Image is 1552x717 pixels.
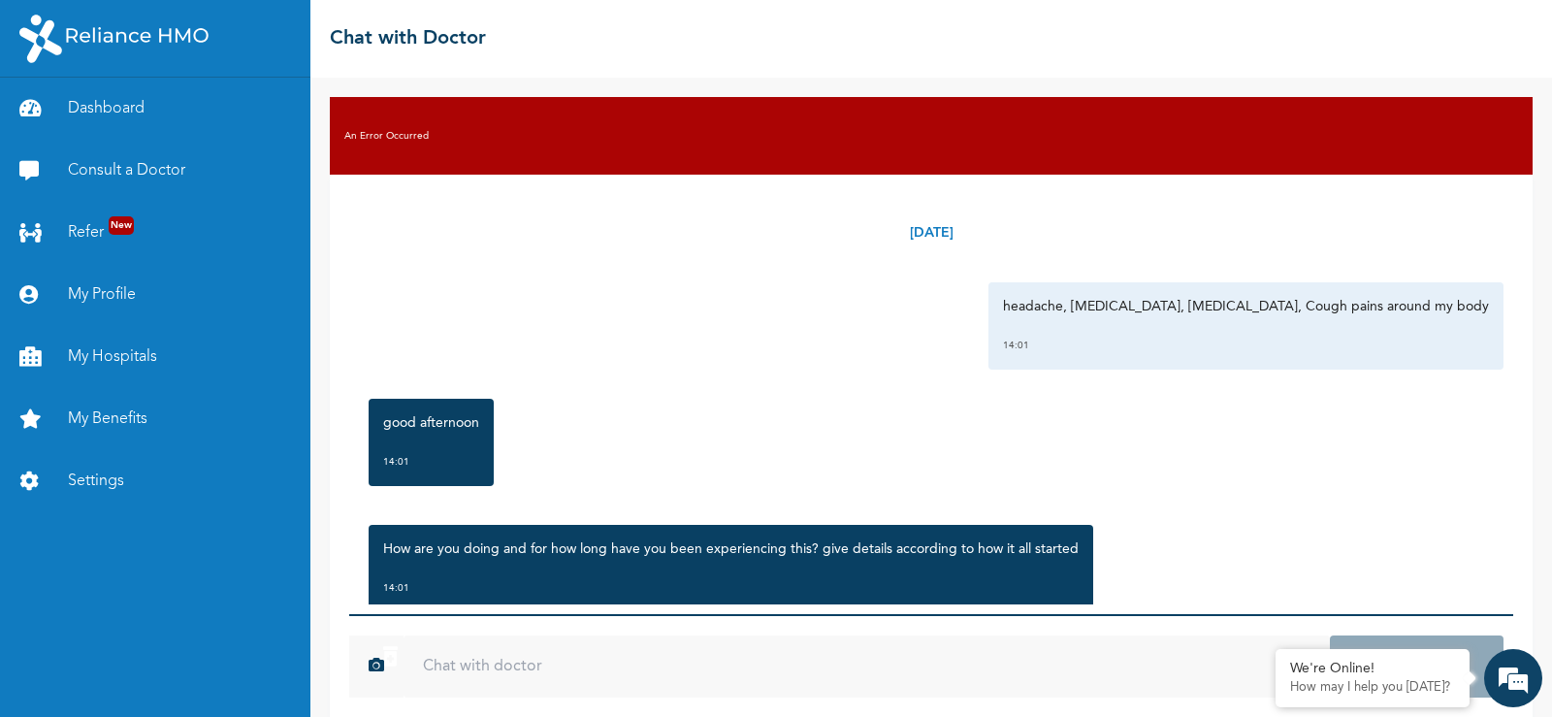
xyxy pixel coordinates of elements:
p: headache, [MEDICAL_DATA], [MEDICAL_DATA], Cough pains around my body [1003,297,1489,316]
p: How are you doing and for how long have you been experiencing this? give details according to how... [383,539,1079,559]
p: [DATE] [910,223,954,244]
h3: An Error Occurred [344,129,429,144]
button: Send [1330,636,1503,698]
span: New [109,216,134,235]
h2: Chat with Doctor [330,24,486,53]
p: good afternoon [383,413,479,433]
p: How may I help you today? [1290,680,1455,696]
input: Chat with doctor [404,636,1330,698]
div: We're Online! [1290,661,1455,677]
div: 14:01 [383,578,1079,598]
img: RelianceHMO's Logo [19,15,209,63]
div: 14:01 [1003,336,1489,355]
div: 14:01 [383,452,479,472]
